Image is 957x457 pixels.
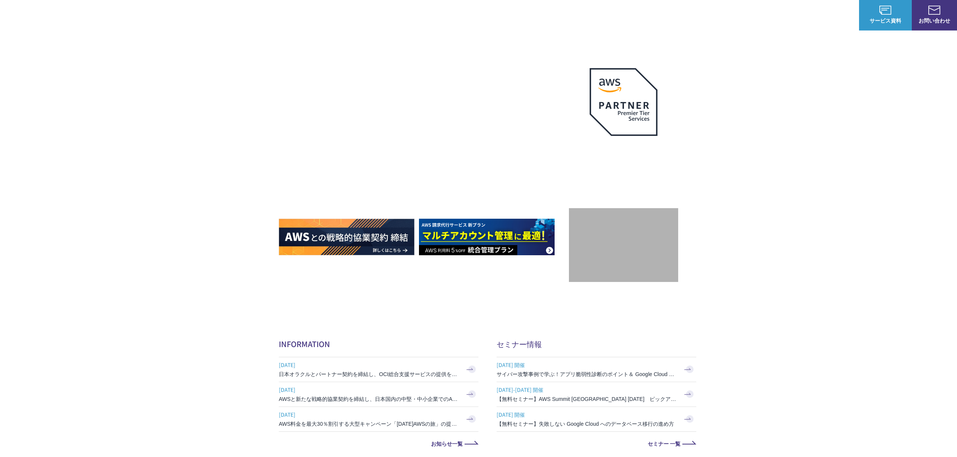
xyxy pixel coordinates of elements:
[581,145,667,174] p: 最上位プレミアティア サービスパートナー
[497,357,696,382] a: [DATE] 開催 サイバー攻撃事例で学ぶ！アプリ脆弱性診断のポイント＆ Google Cloud セキュリティ対策
[497,409,677,420] span: [DATE] 開催
[279,219,414,255] img: AWSとの戦略的協業契約 締結
[615,145,632,156] em: AWS
[859,17,912,24] span: サービス資料
[279,420,460,428] h3: AWS料金を最大30％割引する大型キャンペーン「[DATE]AWSの旅」の提供を開始
[87,7,141,23] span: NHN テコラス AWS総合支援サービス
[928,6,940,15] img: お問い合わせ
[419,219,555,255] img: AWS請求代行サービス 統合管理プラン
[497,384,677,395] span: [DATE]-[DATE] 開催
[497,370,677,378] h3: サイバー攻撃事例で学ぶ！アプリ脆弱性診断のポイント＆ Google Cloud セキュリティ対策
[279,124,569,196] h1: AWS ジャーニーの 成功を実現
[279,357,478,382] a: [DATE] 日本オラクルとパートナー契約を締結し、OCI総合支援サービスの提供を開始
[751,11,772,19] a: 導入事例
[11,6,141,24] a: AWS総合支援サービス C-Chorus NHN テコラスAWS総合支援サービス
[497,395,677,403] h3: 【無料セミナー】AWS Summit [GEOGRAPHIC_DATA] [DATE] ピックアップセッション
[279,382,478,407] a: [DATE] AWSと新たな戦略的協業契約を締結し、日本国内の中堅・中小企業でのAWS活用を加速
[279,338,478,349] h2: INFORMATION
[279,395,460,403] h3: AWSと新たな戦略的協業契約を締結し、日本国内の中堅・中小企業でのAWS活用を加速
[279,384,460,395] span: [DATE]
[279,83,569,116] p: AWSの導入からコスト削減、 構成・運用の最適化からデータ活用まで 規模や業種業態を問わない マネージドサービスで
[497,441,696,446] a: セミナー 一覧
[279,359,460,370] span: [DATE]
[879,6,891,15] img: AWS総合支援サービス C-Chorus サービス資料
[497,359,677,370] span: [DATE] 開催
[497,407,696,431] a: [DATE] 開催 【無料セミナー】失敗しない Google Cloud へのデータベース移行の進め方
[584,219,663,274] img: 契約件数
[631,11,660,19] p: サービス
[279,409,460,420] span: [DATE]
[497,338,696,349] h2: セミナー情報
[279,370,460,378] h3: 日本オラクルとパートナー契約を締結し、OCI総合支援サービスの提供を開始
[912,17,957,24] span: お問い合わせ
[590,68,657,136] img: AWSプレミアティアサービスパートナー
[830,11,852,19] a: ログイン
[598,11,616,19] p: 強み
[279,441,478,446] a: お知らせ一覧
[787,11,815,19] p: ナレッジ
[279,407,478,431] a: [DATE] AWS料金を最大30％割引する大型キャンペーン「[DATE]AWSの旅」の提供を開始
[497,382,696,407] a: [DATE]-[DATE] 開催 【無料セミナー】AWS Summit [GEOGRAPHIC_DATA] [DATE] ピックアップセッション
[675,11,735,19] p: 業種別ソリューション
[497,420,677,428] h3: 【無料セミナー】失敗しない Google Cloud へのデータベース移行の進め方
